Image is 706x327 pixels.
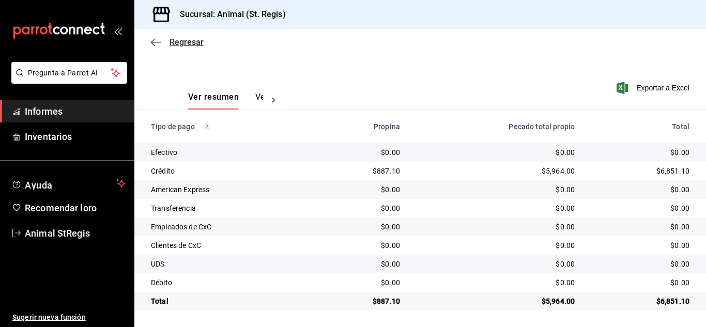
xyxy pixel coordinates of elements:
font: Pregunta a Parrot AI [28,69,98,77]
font: $0.00 [556,223,575,231]
font: $5,964.00 [542,297,575,305]
font: Ayuda [25,180,53,191]
font: Tipo de pago [151,122,195,131]
font: $6,851.10 [656,297,689,305]
font: Efectivo [151,148,177,157]
font: Exportar a Excel [636,84,689,92]
font: $0.00 [670,223,689,231]
font: $0.00 [670,204,689,212]
button: Regresar [151,37,204,47]
font: $0.00 [381,241,400,250]
font: Animal StRegis [25,228,90,239]
font: Sugerir nueva función [12,313,86,321]
button: Pregunta a Parrot AI [11,62,127,84]
font: Informes [25,106,63,117]
div: pestañas de navegación [188,91,263,110]
font: Recomendar loro [25,203,97,213]
font: Ver pagos [255,92,294,102]
font: Regresar [170,37,204,47]
svg: Los pagos realizados con Pay y otras terminales son montos brutos. [203,123,210,130]
font: $0.00 [670,241,689,250]
font: American Express [151,185,209,194]
font: $0.00 [670,278,689,287]
font: Empleados de CxC [151,223,211,231]
button: abrir_cajón_menú [114,27,122,35]
font: $0.00 [556,204,575,212]
font: Crédito [151,167,175,175]
font: Total [672,122,689,131]
font: Clientes de CxC [151,241,201,250]
font: $0.00 [556,241,575,250]
font: $0.00 [556,148,575,157]
font: $887.10 [373,167,400,175]
font: $0.00 [670,185,689,194]
font: $0.00 [381,148,400,157]
font: Inventarios [25,131,72,142]
font: $0.00 [556,260,575,268]
font: Sucursal: Animal (St. Regis) [180,9,286,19]
button: Exportar a Excel [619,82,689,94]
font: Transferencia [151,204,196,212]
font: $0.00 [381,260,400,268]
font: Débito [151,278,172,287]
font: $887.10 [373,297,400,305]
font: Pecado total propio [509,122,575,131]
font: $5,964.00 [542,167,575,175]
font: $0.00 [381,223,400,231]
font: $0.00 [381,185,400,194]
font: $6,851.10 [656,167,689,175]
font: $0.00 [381,204,400,212]
font: $0.00 [670,260,689,268]
font: $0.00 [670,148,689,157]
font: $0.00 [381,278,400,287]
font: $0.00 [556,185,575,194]
font: Ver resumen [188,92,239,102]
font: Total [151,297,168,305]
a: Pregunta a Parrot AI [7,75,127,86]
font: $0.00 [556,278,575,287]
font: UDS [151,260,164,268]
font: Propina [374,122,400,131]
